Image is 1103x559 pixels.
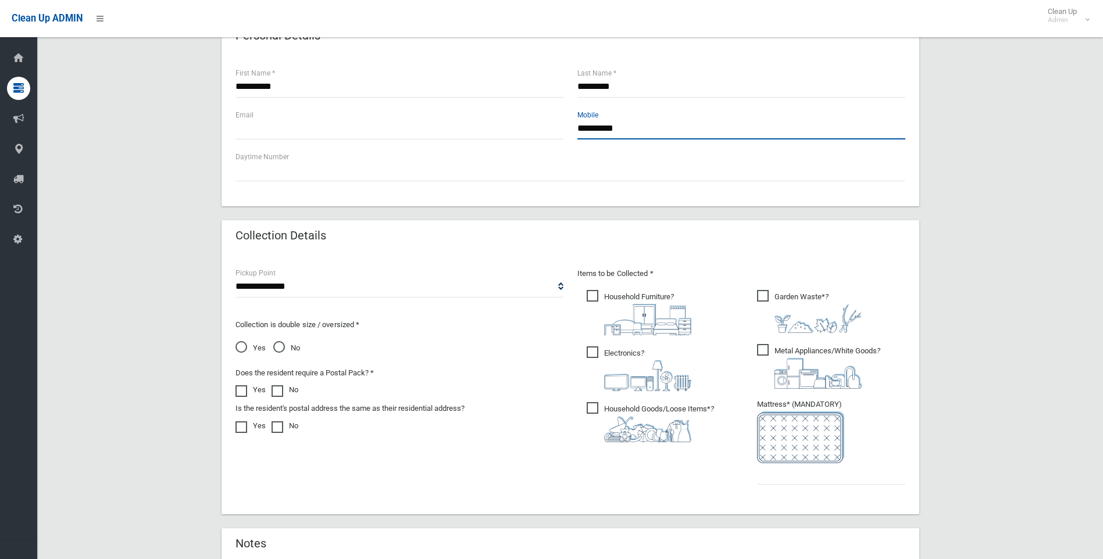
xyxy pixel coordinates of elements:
[757,290,862,333] span: Garden Waste*
[235,318,563,332] p: Collection is double size / oversized *
[587,402,714,442] span: Household Goods/Loose Items*
[1042,7,1088,24] span: Clean Up
[604,416,691,442] img: b13cc3517677393f34c0a387616ef184.png
[774,292,862,333] i: ?
[273,341,300,355] span: No
[235,402,465,415] label: Is the resident's postal address the same as their residential address?
[222,224,340,247] header: Collection Details
[604,349,691,391] i: ?
[235,341,266,355] span: Yes
[235,419,266,433] label: Yes
[774,346,880,389] i: ?
[272,419,298,433] label: No
[1048,16,1077,24] small: Admin
[604,404,714,442] i: ?
[577,267,905,281] p: Items to be Collected *
[604,292,691,335] i: ?
[587,290,691,335] span: Household Furniture
[757,411,844,463] img: e7408bece873d2c1783593a074e5cb2f.png
[587,346,691,391] span: Electronics
[774,304,862,333] img: 4fd8a5c772b2c999c83690221e5242e0.png
[12,13,83,24] span: Clean Up ADMIN
[235,366,374,380] label: Does the resident require a Postal Pack? *
[604,360,691,391] img: 394712a680b73dbc3d2a6a3a7ffe5a07.png
[757,344,880,389] span: Metal Appliances/White Goods
[604,304,691,335] img: aa9efdbe659d29b613fca23ba79d85cb.png
[235,383,266,397] label: Yes
[272,383,298,397] label: No
[774,358,862,389] img: 36c1b0289cb1767239cdd3de9e694f19.png
[757,400,905,463] span: Mattress* (MANDATORY)
[222,532,280,555] header: Notes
